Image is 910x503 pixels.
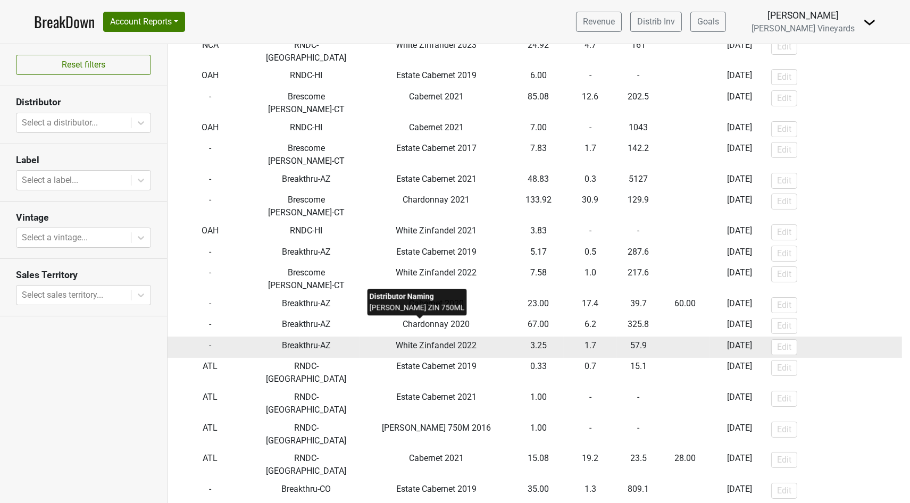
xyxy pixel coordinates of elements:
button: Edit [771,452,797,468]
td: [DATE] [710,449,769,480]
td: - [659,419,710,450]
td: 19.2 [564,449,617,480]
td: - [168,315,253,337]
td: 1.00 [513,388,564,419]
td: 39.7 [617,295,659,316]
td: - [168,139,253,170]
td: - [617,419,659,450]
td: [DATE] [710,36,769,67]
td: - [659,170,710,191]
td: 0.7 [564,358,617,389]
td: - [659,315,710,337]
button: Edit [771,318,797,334]
td: 24.92 [513,36,564,67]
td: 287.6 [617,243,659,264]
td: - [659,222,710,243]
td: [DATE] [710,88,769,119]
div: Distributor Naming [370,291,465,302]
td: 48.83 [513,170,564,191]
td: Breakthru-AZ [253,243,360,264]
td: 7.00 [513,119,564,140]
button: Edit [771,266,797,282]
button: Edit [771,339,797,355]
td: 15.08 [513,449,564,480]
td: 12.6 [564,88,617,119]
td: - [659,243,710,264]
td: NCA [168,36,253,67]
td: - [168,295,253,316]
span: White Zinfandel 2021 [396,225,477,236]
td: 7.58 [513,264,564,295]
td: - [168,480,253,501]
td: 15.1 [617,358,659,389]
h3: Sales Territory [16,270,151,281]
span: [PERSON_NAME] Vineyards [752,23,855,33]
td: - [659,337,710,358]
button: Edit [771,194,797,209]
td: [DATE] [710,170,769,191]
td: - [659,67,710,88]
td: - [659,139,710,170]
td: - [659,480,710,501]
span: Estate Cabernet 2019 [396,247,477,257]
td: - [659,358,710,389]
a: Goals [690,12,726,32]
a: Revenue [576,12,622,32]
td: Brescome [PERSON_NAME]-CT [253,88,360,119]
a: Distrib Inv [630,12,682,32]
td: 17.4 [564,295,617,316]
button: Edit [771,391,797,407]
td: Breakthru-AZ [253,170,360,191]
span: Chardonnay 2021 [403,195,470,205]
td: 1.7 [564,337,617,358]
td: ATL [168,388,253,419]
td: 57.9 [617,337,659,358]
td: RNDC-HI [253,119,360,140]
td: 129.9 [617,191,659,222]
button: Edit [771,422,797,438]
td: [DATE] [710,480,769,501]
td: 6.2 [564,315,617,337]
button: Reset filters [16,55,151,75]
td: 23.00 [513,295,564,316]
td: [DATE] [710,119,769,140]
td: - [659,119,710,140]
td: 23.5 [617,449,659,480]
h3: Distributor [16,97,151,108]
td: 1.3 [564,480,617,501]
td: 0.5 [564,243,617,264]
td: 0.33 [513,358,564,389]
button: Edit [771,173,797,189]
td: - [168,170,253,191]
h3: Vintage [16,212,151,223]
td: 35.00 [513,480,564,501]
td: 67.00 [513,315,564,337]
td: 5127 [617,170,659,191]
td: 1.7 [564,139,617,170]
button: Edit [771,483,797,499]
span: Chardonnay 2020 [403,319,470,329]
span: Cabernet 2021 [409,91,464,102]
td: 142.2 [617,139,659,170]
a: BreakDown [34,11,95,33]
div: [PERSON_NAME] ZIN 750ML [368,289,467,315]
span: White Zinfandel 2022 [396,340,477,350]
td: RNDC-HI [253,67,360,88]
td: ATL [168,358,253,389]
button: Edit [771,90,797,106]
td: Breakthru-AZ [253,295,360,316]
td: RNDC-HI [253,222,360,243]
td: ATL [168,449,253,480]
td: [DATE] [710,315,769,337]
button: Edit [771,39,797,55]
td: Brescome [PERSON_NAME]-CT [253,139,360,170]
td: [DATE] [710,243,769,264]
td: 85.08 [513,88,564,119]
td: 4.7 [564,36,617,67]
button: Edit [771,297,797,313]
td: - [564,119,617,140]
td: OAH [168,67,253,88]
td: [DATE] [710,295,769,316]
td: - [564,222,617,243]
td: - [617,388,659,419]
